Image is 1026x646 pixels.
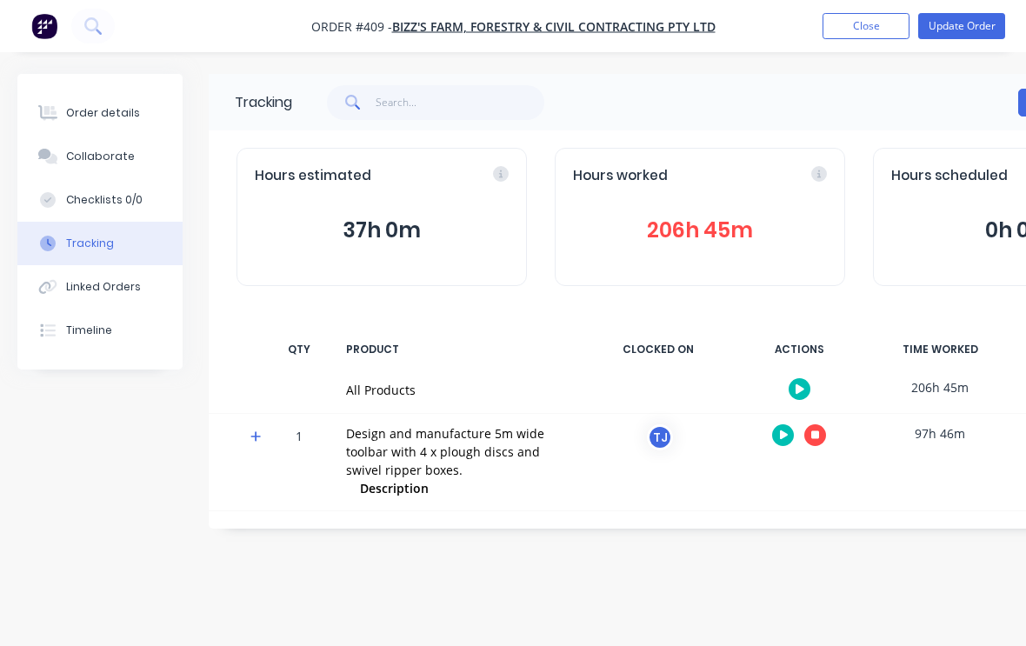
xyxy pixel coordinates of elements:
div: Collaborate [66,149,135,164]
button: Tracking [17,222,183,265]
input: Search... [376,85,545,120]
div: Order details [66,105,140,121]
div: TIME WORKED [875,331,1005,368]
div: ACTIONS [734,331,864,368]
span: Hours scheduled [891,166,1008,186]
button: Checklists 0/0 [17,178,183,222]
button: Collaborate [17,135,183,178]
a: Bizz's Farm, Forestry & Civil Contracting Pty Ltd [392,18,716,35]
button: Linked Orders [17,265,183,309]
button: Update Order [918,13,1005,39]
div: QTY [273,331,325,368]
div: 97h 46m [875,414,1005,453]
div: All Products [346,381,572,399]
img: Factory [31,13,57,39]
div: 1 [273,416,325,510]
span: Order #409 - [311,18,392,35]
div: CLOCKED ON [593,331,723,368]
div: Linked Orders [66,279,141,295]
button: Order details [17,91,183,135]
span: Description [360,479,429,497]
div: Design and manufacture 5m wide toolbar with 4 x plough discs and swivel ripper boxes. [346,424,572,479]
div: TJ [647,424,673,450]
div: 206h 45m [875,368,1005,407]
span: Hours worked [573,166,668,186]
button: Close [823,13,909,39]
div: Timeline [66,323,112,338]
div: PRODUCT [336,331,583,368]
div: Tracking [66,236,114,251]
button: 206h 45m [573,214,827,247]
span: Hours estimated [255,166,371,186]
button: 37h 0m [255,214,509,247]
button: Timeline [17,309,183,352]
div: Checklists 0/0 [66,192,143,208]
div: Tracking [235,92,292,113]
